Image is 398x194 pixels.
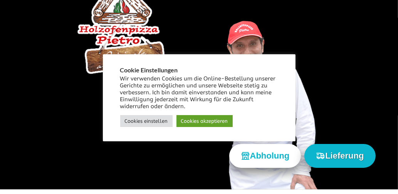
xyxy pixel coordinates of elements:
[304,144,375,167] button: Lieferung
[176,115,233,127] a: Cookies akzeptieren
[120,115,173,127] a: Cookies einstellen
[120,67,278,74] h5: Cookie Einstellungen
[229,144,301,167] button: Abholung
[120,75,278,110] div: Wir verwenden Cookies um die Online-Bestellung unserer Gerichte zu ermöglichen und unsere Webseit...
